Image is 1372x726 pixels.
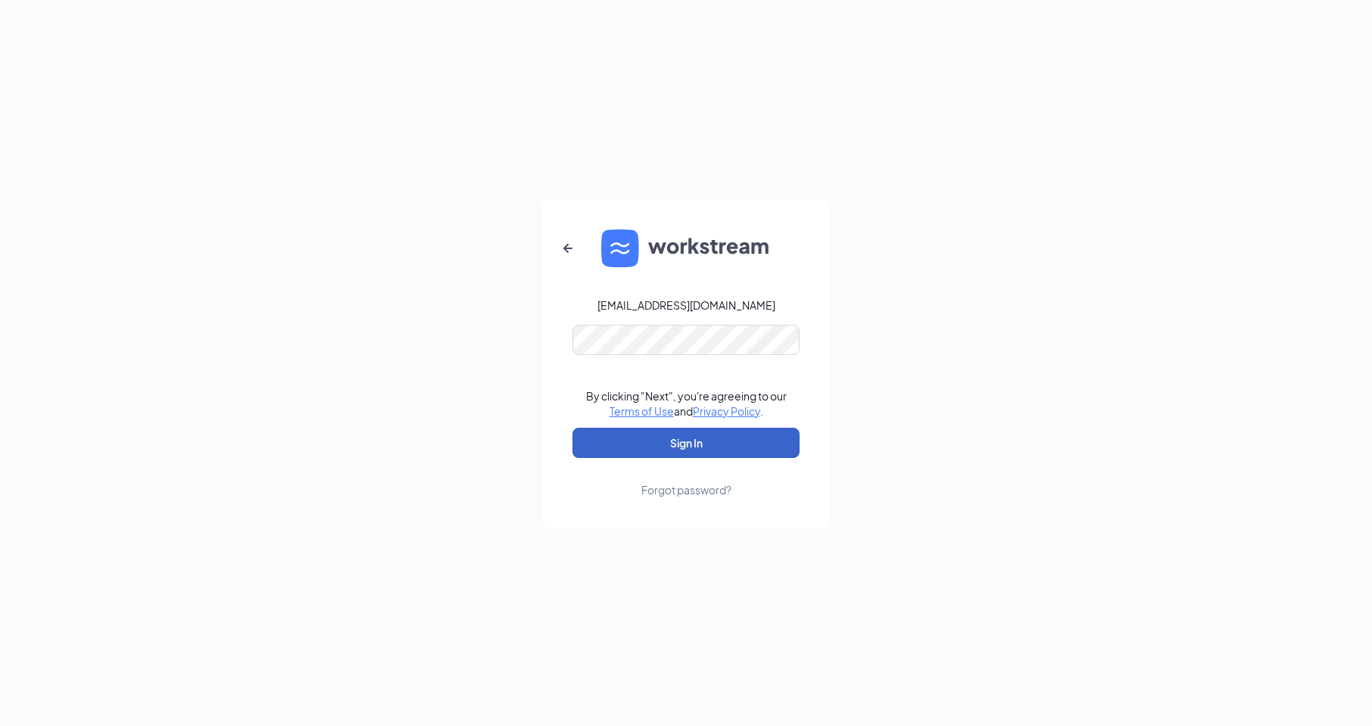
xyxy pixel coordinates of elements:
[641,458,731,497] a: Forgot password?
[550,230,586,266] button: ArrowLeftNew
[572,428,800,458] button: Sign In
[641,482,731,497] div: Forgot password?
[601,229,771,267] img: WS logo and Workstream text
[586,388,787,419] div: By clicking "Next", you're agreeing to our and .
[610,404,674,418] a: Terms of Use
[559,239,577,257] svg: ArrowLeftNew
[597,298,775,313] div: [EMAIL_ADDRESS][DOMAIN_NAME]
[693,404,760,418] a: Privacy Policy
